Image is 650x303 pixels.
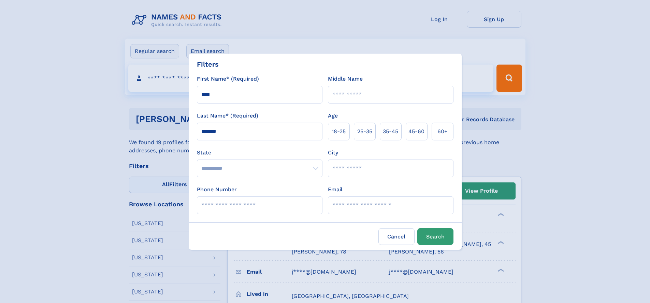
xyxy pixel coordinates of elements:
[328,185,343,194] label: Email
[328,112,338,120] label: Age
[417,228,453,245] button: Search
[437,127,448,136] span: 60+
[328,75,363,83] label: Middle Name
[197,112,258,120] label: Last Name* (Required)
[332,127,346,136] span: 18‑25
[408,127,424,136] span: 45‑60
[378,228,415,245] label: Cancel
[197,59,219,69] div: Filters
[197,149,322,157] label: State
[383,127,398,136] span: 35‑45
[197,185,237,194] label: Phone Number
[328,149,338,157] label: City
[357,127,372,136] span: 25‑35
[197,75,259,83] label: First Name* (Required)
